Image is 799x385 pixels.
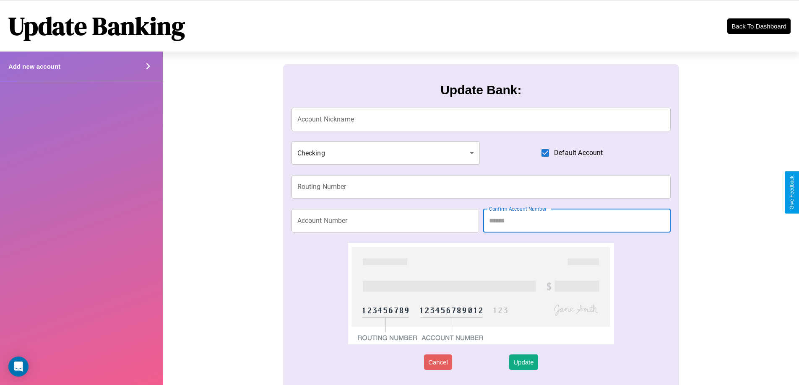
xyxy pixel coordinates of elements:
[8,9,185,43] h1: Update Banking
[554,148,603,158] span: Default Account
[8,63,60,70] h4: Add new account
[424,354,452,370] button: Cancel
[348,243,614,344] img: check
[489,205,547,212] label: Confirm Account Number
[727,18,791,34] button: Back To Dashboard
[440,83,521,97] h3: Update Bank:
[8,357,29,377] div: Open Intercom Messenger
[509,354,538,370] button: Update
[291,141,480,165] div: Checking
[789,176,795,209] div: Give Feedback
